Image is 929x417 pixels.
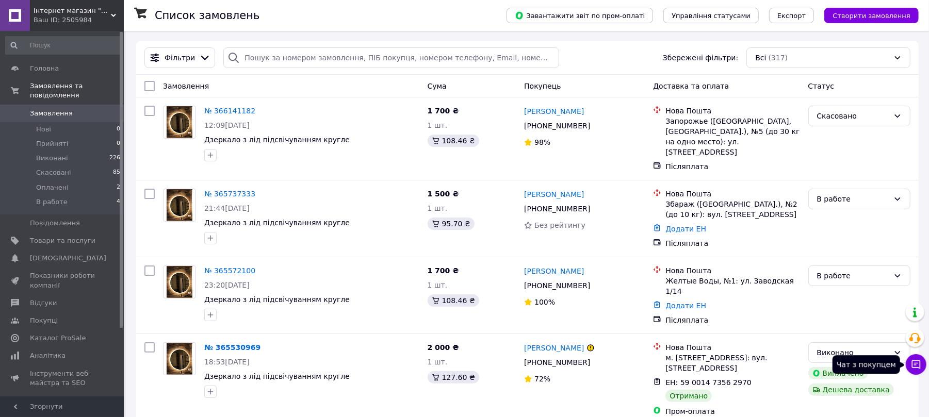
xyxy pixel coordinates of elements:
span: ЕН: 59 0014 7356 2970 [665,378,752,387]
a: Дзеркало з лід підсвічуванням кругле [204,219,350,227]
div: Запорожье ([GEOGRAPHIC_DATA], [GEOGRAPHIC_DATA].), №5 (до 30 кг на одно место): ул. [STREET_ADDRESS] [665,116,800,157]
span: 1 шт. [428,358,448,366]
span: Cума [428,82,447,90]
span: Експорт [777,12,806,20]
a: Створити замовлення [814,11,919,19]
span: Покупець [524,82,561,90]
span: Фільтри [165,53,195,63]
span: 85 [113,168,120,177]
div: Чат з покупцем [833,355,900,374]
div: В работе [817,193,889,205]
a: Додати ЕН [665,302,706,310]
span: 1 700 ₴ [428,266,459,275]
span: Оплачені [36,183,69,192]
span: 12:09[DATE] [204,121,250,129]
a: [PERSON_NAME] [524,266,584,276]
div: Ваш ID: 2505984 [34,15,124,25]
span: Головна [30,64,59,73]
img: Фото товару [167,343,192,375]
div: [PHONE_NUMBER] [522,202,592,216]
a: № 366141182 [204,107,255,115]
a: [PERSON_NAME] [524,189,584,199]
span: Товари та послуги [30,236,95,245]
button: Створити замовлення [824,8,919,23]
div: Післяплата [665,238,800,248]
a: [PERSON_NAME] [524,106,584,116]
div: Виплачено [808,367,868,379]
span: Скасовані [36,168,71,177]
span: Каталог ProSale [30,333,86,343]
span: 1 шт. [428,204,448,212]
button: Управління статусами [663,8,759,23]
div: Нова Пошта [665,189,800,199]
span: 100% [534,298,555,306]
a: Фото товару [163,265,196,298]
div: Нова Пошта [665,342,800,353]
div: [PHONE_NUMBER] [522,278,592,293]
a: № 365530969 [204,343,260,352]
div: [PHONE_NUMBER] [522,355,592,370]
img: Фото товару [167,106,192,138]
span: Відгуки [30,298,57,308]
span: Управління статусами [672,12,751,20]
a: № 365737333 [204,190,255,198]
div: 108.46 ₴ [428,135,479,147]
span: 0 [117,125,120,134]
span: 1 700 ₴ [428,107,459,115]
a: Фото товару [163,189,196,222]
span: Інтернет магазин "Art-Led" [34,6,111,15]
span: 72% [534,375,550,383]
div: Виконано [817,347,889,358]
span: [DEMOGRAPHIC_DATA] [30,254,106,263]
button: Експорт [769,8,814,23]
a: Дзеркало з лід підсвічуванням кругле [204,136,350,144]
div: Дешева доставка [808,383,894,396]
span: 23:20[DATE] [204,281,250,289]
span: Повідомлення [30,219,80,228]
div: [PHONE_NUMBER] [522,119,592,133]
span: 1 500 ₴ [428,190,459,198]
a: Дзеркало з лід підсвічуванням кругле [204,372,350,380]
span: Показники роботи компанії [30,271,95,290]
div: В работе [817,270,889,281]
span: Статус [808,82,835,90]
a: Фото товару [163,106,196,139]
span: Без рейтингу [534,221,585,229]
span: 0 [117,139,120,148]
img: Фото товару [167,266,192,298]
div: Нова Пошта [665,265,800,276]
div: Желтые Воды, №1: ул. Заводская 1/14 [665,276,800,296]
span: Прийняті [36,139,68,148]
span: Всі [755,53,766,63]
span: Управління сайтом [30,396,95,414]
span: Створити замовлення [833,12,910,20]
span: Аналітика [30,351,66,360]
div: Пром-оплата [665,406,800,416]
span: Нові [36,125,51,134]
div: 95.70 ₴ [428,218,475,230]
a: Дзеркало з лід підсвічуванням кругле [204,295,350,304]
div: 108.46 ₴ [428,294,479,307]
input: Пошук [5,36,121,55]
div: Післяплата [665,161,800,172]
span: 2 000 ₴ [428,343,459,352]
div: Нова Пошта [665,106,800,116]
div: 127.60 ₴ [428,371,479,383]
span: (317) [769,54,788,62]
span: Доставка та оплата [653,82,729,90]
span: 1 шт. [428,281,448,289]
span: 2 [117,183,120,192]
img: Фото товару [167,189,192,221]
span: 98% [534,138,550,146]
a: № 365572100 [204,266,255,275]
span: 21:44[DATE] [204,204,250,212]
span: Завантажити звіт по пром-оплаті [515,11,645,20]
input: Пошук за номером замовлення, ПІБ покупця, номером телефону, Email, номером накладної [223,47,559,68]
div: Збараж ([GEOGRAPHIC_DATA].), №2 (до 10 кг): вул. [STREET_ADDRESS] [665,199,800,220]
span: Покупці [30,316,58,325]
div: Отримано [665,390,712,402]
span: Виконані [36,154,68,163]
span: Замовлення та повідомлення [30,81,124,100]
